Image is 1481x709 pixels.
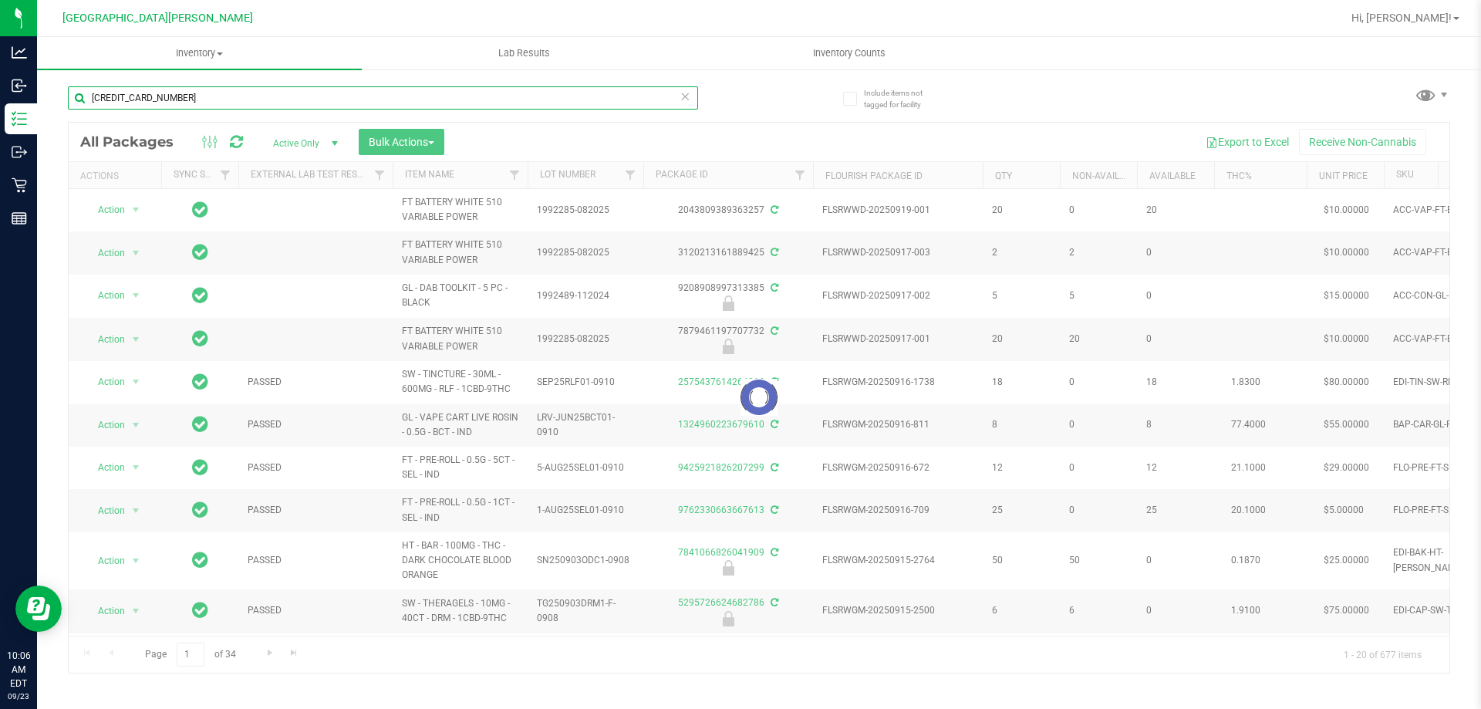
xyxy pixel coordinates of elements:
inline-svg: Inbound [12,78,27,93]
iframe: Resource center [15,586,62,632]
p: 09/23 [7,690,30,702]
span: Include items not tagged for facility [864,87,941,110]
a: Inventory Counts [687,37,1011,69]
span: Clear [680,86,690,106]
span: [GEOGRAPHIC_DATA][PERSON_NAME] [62,12,253,25]
inline-svg: Outbound [12,144,27,160]
a: Inventory [37,37,362,69]
p: 10:06 AM EDT [7,649,30,690]
inline-svg: Reports [12,211,27,226]
span: Inventory Counts [792,46,906,60]
inline-svg: Inventory [12,111,27,127]
span: Lab Results [477,46,571,60]
input: Search Package ID, Item Name, SKU, Lot or Part Number... [68,86,698,110]
a: Lab Results [362,37,687,69]
inline-svg: Analytics [12,45,27,60]
inline-svg: Retail [12,177,27,193]
span: Inventory [37,46,362,60]
span: Hi, [PERSON_NAME]! [1351,12,1452,24]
